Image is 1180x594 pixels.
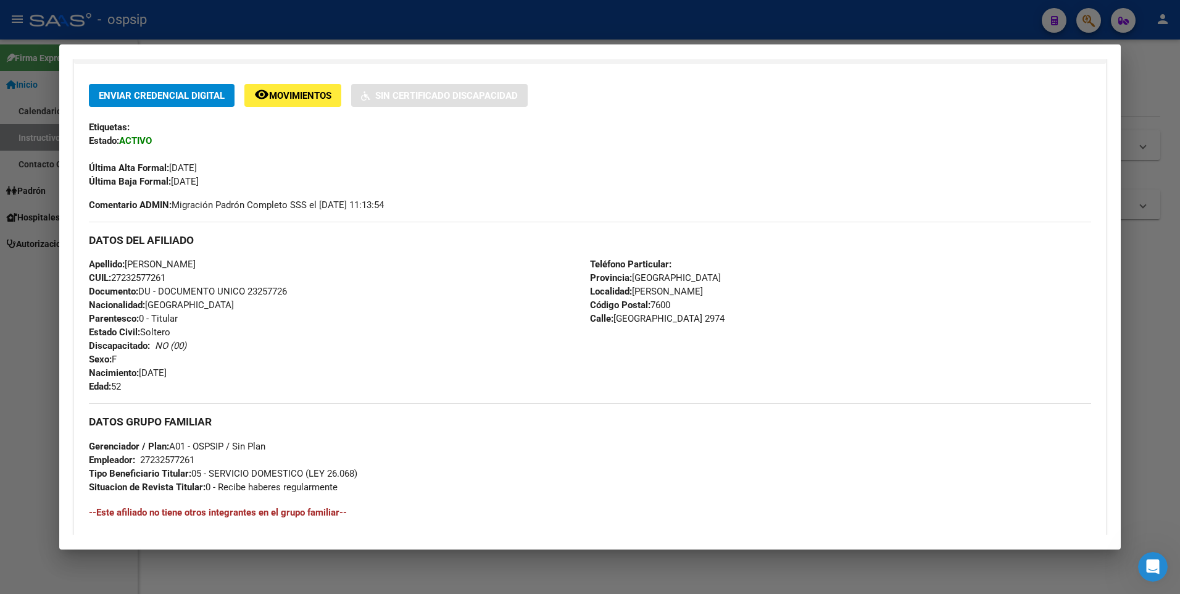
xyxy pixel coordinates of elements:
strong: Estado: [89,135,119,146]
strong: Calle: [590,313,613,324]
strong: Última Baja Formal: [89,176,171,187]
strong: Sexo: [89,354,112,365]
button: Sin Certificado Discapacidad [351,84,528,107]
strong: Discapacitado: [89,340,150,351]
span: 52 [89,381,121,392]
span: Migración Padrón Completo SSS el [DATE] 11:13:54 [89,198,384,212]
i: NO (00) [155,340,186,351]
span: [DATE] [89,162,197,174]
strong: Teléfono Particular: [590,259,671,270]
strong: Documento: [89,286,138,297]
div: 27232577261 [140,453,194,467]
strong: Nacionalidad: [89,299,145,311]
span: F [89,354,117,365]
strong: Etiquetas: [89,122,130,133]
strong: Empleador: [89,454,135,466]
strong: Nacimiento: [89,367,139,379]
strong: Apellido: [89,259,125,270]
h3: DATOS DEL AFILIADO [89,233,1092,247]
span: 27232577261 [89,272,165,283]
strong: Gerenciador / Plan: [89,441,169,452]
span: 0 - Titular [89,313,178,324]
strong: Comentario ADMIN: [89,199,172,211]
span: [PERSON_NAME] [89,259,196,270]
h3: DATOS GRUPO FAMILIAR [89,415,1092,429]
span: [GEOGRAPHIC_DATA] [590,272,721,283]
span: Soltero [89,327,170,338]
mat-icon: remove_red_eye [254,87,269,102]
strong: Situacion de Revista Titular: [89,482,206,493]
strong: Tipo Beneficiario Titular: [89,468,191,479]
strong: Edad: [89,381,111,392]
span: A01 - OSPSIP / Sin Plan [89,441,265,452]
iframe: Intercom live chat [1138,552,1168,582]
strong: Parentesco: [89,313,139,324]
strong: ACTIVO [119,135,152,146]
span: 05 - SERVICIO DOMESTICO (LEY 26.068) [89,468,357,479]
span: Movimientos [269,90,331,101]
strong: CUIL: [89,272,111,283]
span: [GEOGRAPHIC_DATA] [89,299,234,311]
span: [PERSON_NAME] [590,286,703,297]
strong: Estado Civil: [89,327,140,338]
span: 7600 [590,299,670,311]
div: Datos de Empadronamiento [74,64,1107,562]
strong: Localidad: [590,286,632,297]
span: 0 - Recibe haberes regularmente [89,482,338,493]
button: Enviar Credencial Digital [89,84,235,107]
span: Sin Certificado Discapacidad [375,90,518,101]
button: Movimientos [244,84,341,107]
span: [GEOGRAPHIC_DATA] 2974 [590,313,725,324]
strong: Última Alta Formal: [89,162,169,174]
strong: Provincia: [590,272,632,283]
span: [DATE] [89,367,167,379]
span: [DATE] [89,176,199,187]
span: DU - DOCUMENTO UNICO 23257726 [89,286,287,297]
h4: --Este afiliado no tiene otros integrantes en el grupo familiar-- [89,506,1092,519]
strong: Código Postal: [590,299,650,311]
span: Enviar Credencial Digital [99,90,225,101]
